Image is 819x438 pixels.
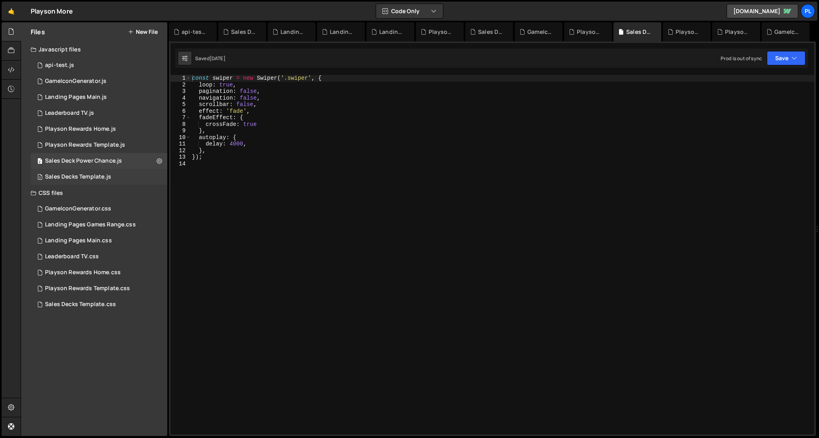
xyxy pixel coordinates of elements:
h2: Files [31,27,45,36]
div: Playson Rewards Home.js [45,126,116,133]
a: pl [801,4,815,18]
div: api-test.js [182,28,207,36]
div: 13 [170,154,191,161]
div: Saved [195,55,225,62]
div: Sales Decks Template.css [45,301,116,308]
div: 15074/39404.js [31,105,167,121]
div: Sales Deck Power Chance.js [45,157,122,165]
div: Playson Rewards Template.js [676,28,701,36]
span: 2 [37,159,42,165]
div: Playson Rewards Home.css [45,269,121,276]
div: 8 [170,121,191,128]
a: 🤙 [2,2,21,21]
div: [DATE] [210,55,225,62]
div: 15074/39403.js [31,121,167,137]
div: 15074/39401.css [31,217,167,233]
div: 3 [170,88,191,95]
div: Landing Pages Main.js [379,28,405,36]
div: 14 [170,161,191,167]
div: 15074/39397.js [31,137,167,153]
div: Playson Rewards Home.css [429,28,454,36]
div: Leaderboard TV.js [45,110,94,117]
div: 4 [170,95,191,102]
div: GameIconGenerator.css [45,205,111,212]
div: 15074/39399.js [31,169,167,185]
div: Javascript files [21,41,167,57]
div: Sales Decks Template.css [478,28,504,36]
div: 7 [170,114,191,121]
div: Leaderboard TV.css [45,253,99,260]
div: 15074/39398.css [31,297,167,312]
div: 15074/39400.css [31,233,167,249]
button: Save [767,51,805,65]
div: 15074/39405.css [31,249,167,265]
div: Playson Rewards Template.css [45,285,130,292]
div: 10 [170,134,191,141]
div: Sales Decks Template.js [231,28,257,36]
div: Playson More [31,6,73,16]
div: Playson Rewards Template.js [45,141,125,149]
div: 15074/41113.css [31,201,167,217]
div: GameIconGenerator.js [774,28,800,36]
div: 12 [170,147,191,154]
div: 15074/39395.js [31,89,167,105]
div: 15074/39402.css [31,265,167,281]
div: GameIconGenerator.css [527,28,553,36]
div: 6 [170,108,191,115]
div: CSS files [21,185,167,201]
div: Landing Pages Games Range.css [280,28,306,36]
a: [DOMAIN_NAME] [727,4,798,18]
span: 3 [37,175,42,181]
div: Sales Deck Power Chance.js [626,28,652,36]
div: 9 [170,128,191,134]
div: 1 [170,75,191,82]
div: Sales Decks Template.js [45,173,111,181]
div: Landing Pages Main.css [45,237,112,244]
button: New File [128,29,158,35]
div: Landing Pages Main.css [330,28,355,36]
div: Prod is out of sync [721,55,762,62]
div: 2 [170,82,191,88]
div: 15074/45984.js [31,57,167,73]
div: api-test.js [45,62,74,69]
div: 15074/40030.js [31,73,167,89]
div: 15074/40743.js [31,153,167,169]
button: Code Only [376,4,443,18]
div: Landing Pages Games Range.css [45,221,136,228]
div: 5 [170,101,191,108]
div: Playson Rewards Home.js [725,28,750,36]
div: Landing Pages Main.js [45,94,107,101]
div: GameIconGenerator.js [45,78,106,85]
div: Playson Rewards Template.css [577,28,602,36]
div: 15074/39396.css [31,281,167,297]
div: 11 [170,141,191,147]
